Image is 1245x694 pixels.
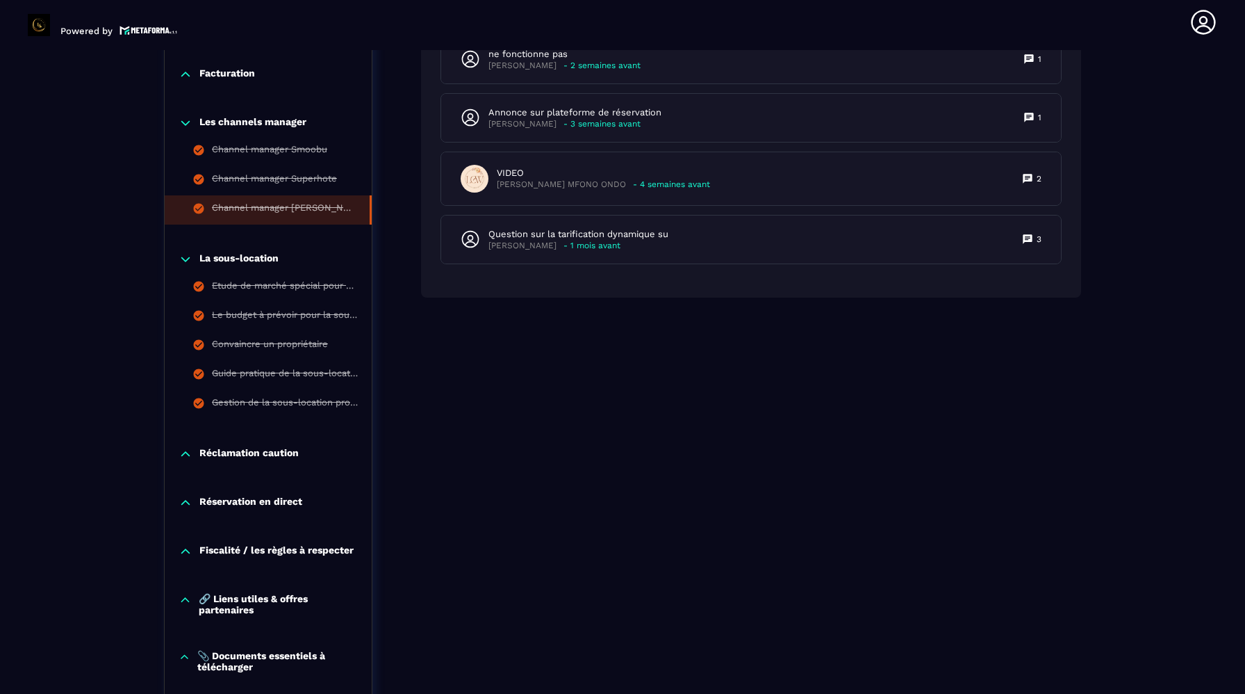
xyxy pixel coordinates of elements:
[199,116,306,130] p: Les channels manager
[28,14,50,36] img: logo-branding
[488,228,668,241] p: Question sur la tarification dynamique su
[119,24,178,36] img: logo
[199,252,279,266] p: La sous-location
[60,26,113,36] p: Powered by
[199,496,302,510] p: Réservation en direct
[212,339,328,354] div: Convaincre un propriétaire
[488,119,556,129] p: [PERSON_NAME]
[212,368,358,383] div: Guide pratique de la sous-location professionnelle
[199,447,299,461] p: Réclamation caution
[212,309,358,325] div: Le budget à prévoir pour la sous location
[497,179,626,190] p: [PERSON_NAME] MFONO ONDO
[199,593,358,615] p: 🔗 Liens utiles & offres partenaires
[1038,112,1041,123] p: 1
[563,119,641,129] p: - 3 semaines avant
[563,60,641,71] p: - 2 semaines avant
[488,241,556,251] p: [PERSON_NAME]
[212,144,327,159] div: Channel manager Smoobu
[488,48,641,60] p: ne fonctionne pas
[488,60,556,71] p: [PERSON_NAME]
[1037,173,1041,184] p: 2
[488,106,661,119] p: Annonce sur plateforme de réservation
[199,67,255,81] p: Facturation
[199,544,354,558] p: Fiscalité / les règles à respecter
[212,397,358,412] div: Gestion de la sous-location professionnelle en entreprise
[497,167,710,179] p: VIDEO
[563,241,620,251] p: - 1 mois avant
[1038,54,1041,65] p: 1
[1037,234,1041,245] p: 3
[212,202,356,218] div: Channel manager [PERSON_NAME]
[212,173,337,188] div: Channel manager Superhote
[197,650,358,672] p: 📎 Documents essentiels à télécharger
[633,179,710,190] p: - 4 semaines avant
[212,280,358,296] div: Etude de marché spécial pour sous location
